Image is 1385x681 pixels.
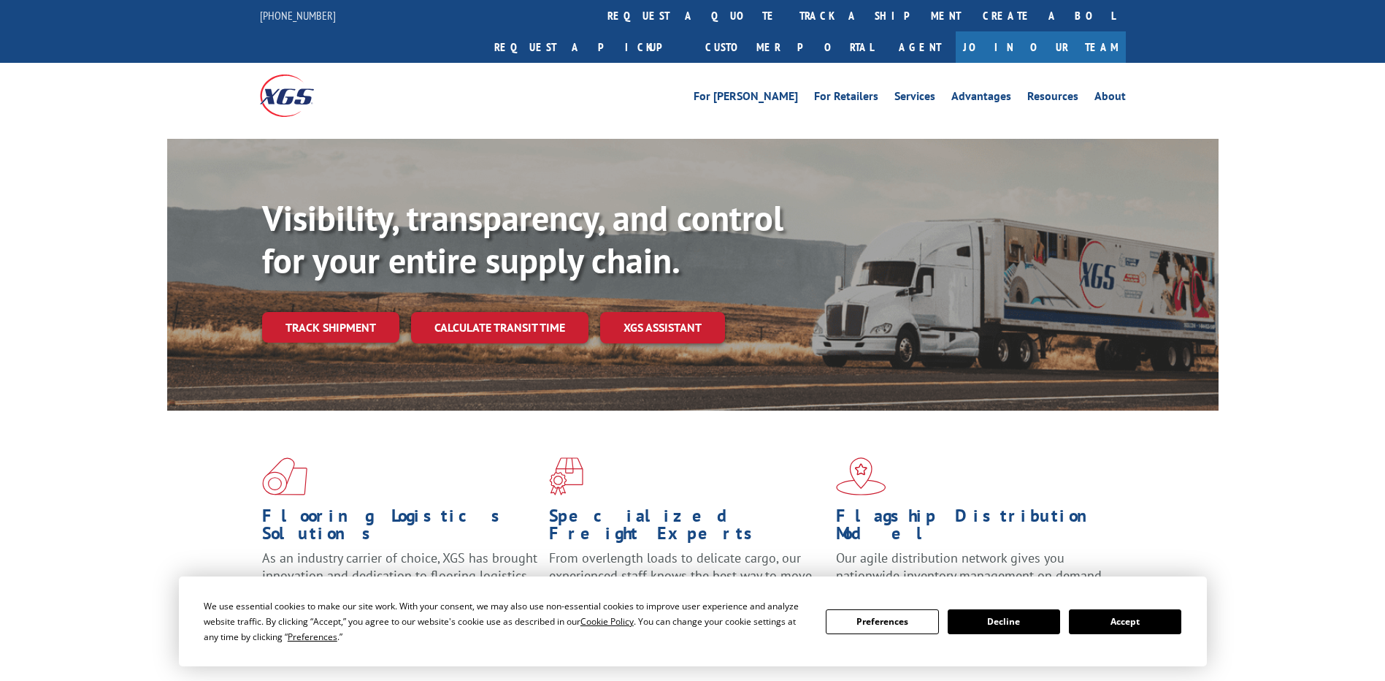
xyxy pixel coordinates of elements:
h1: Flagship Distribution Model [836,507,1112,549]
span: Our agile distribution network gives you nationwide inventory management on demand. [836,549,1105,584]
img: xgs-icon-total-supply-chain-intelligence-red [262,457,307,495]
a: Calculate transit time [411,312,588,343]
span: Cookie Policy [580,615,634,628]
a: For Retailers [814,91,878,107]
button: Decline [948,609,1060,634]
a: Request a pickup [483,31,694,63]
div: We use essential cookies to make our site work. With your consent, we may also use non-essential ... [204,598,808,644]
a: XGS ASSISTANT [600,312,725,343]
h1: Flooring Logistics Solutions [262,507,538,549]
span: As an industry carrier of choice, XGS has brought innovation and dedication to flooring logistics... [262,549,537,601]
p: From overlength loads to delicate cargo, our experienced staff knows the best way to move your fr... [549,549,825,615]
a: Track shipment [262,312,399,343]
button: Preferences [826,609,938,634]
a: Join Our Team [956,31,1126,63]
a: About [1094,91,1126,107]
a: Services [894,91,935,107]
a: Agent [884,31,956,63]
b: Visibility, transparency, and control for your entire supply chain. [262,195,783,283]
button: Accept [1069,609,1181,634]
img: xgs-icon-focused-on-flooring-red [549,457,583,495]
img: xgs-icon-flagship-distribution-model-red [836,457,886,495]
div: Cookie Consent Prompt [179,577,1207,666]
a: Customer Portal [694,31,884,63]
a: [PHONE_NUMBER] [260,8,336,23]
a: Resources [1027,91,1078,107]
a: Advantages [951,91,1011,107]
h1: Specialized Freight Experts [549,507,825,549]
span: Preferences [288,631,337,643]
a: For [PERSON_NAME] [694,91,798,107]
